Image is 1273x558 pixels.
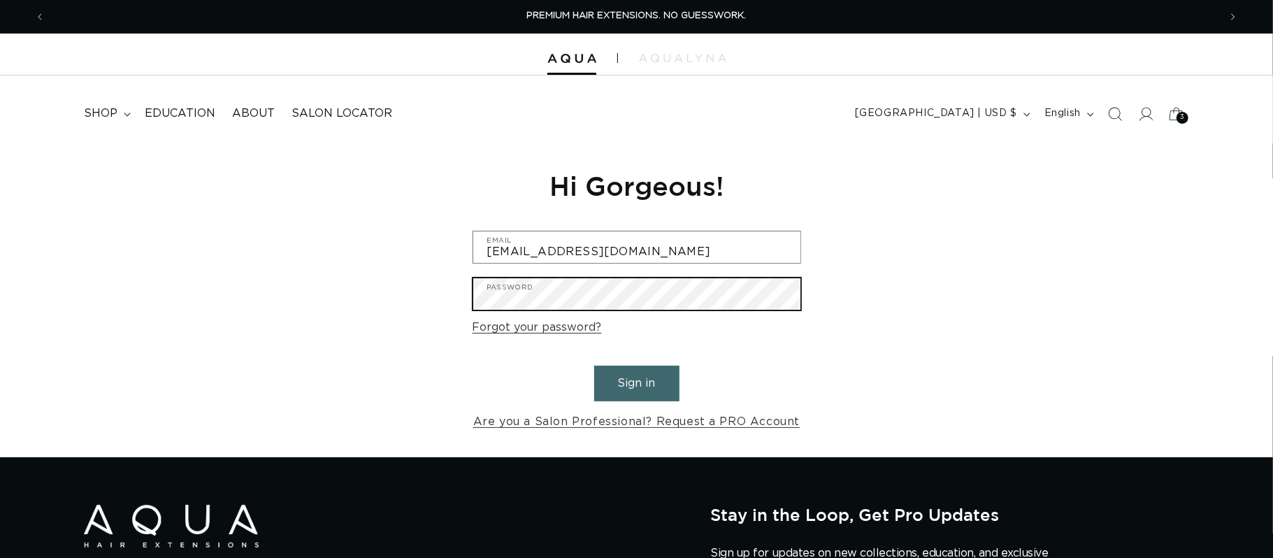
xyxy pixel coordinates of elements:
[639,54,726,62] img: aqualyna.com
[232,106,275,121] span: About
[1180,112,1185,124] span: 3
[855,106,1017,121] span: [GEOGRAPHIC_DATA] | USD $
[847,101,1036,127] button: [GEOGRAPHIC_DATA] | USD $
[1218,3,1249,30] button: Next announcement
[24,3,55,30] button: Previous announcement
[473,317,602,338] a: Forgot your password?
[473,169,801,203] h1: Hi Gorgeous!
[224,98,283,129] a: About
[84,505,259,548] img: Aqua Hair Extensions
[1100,99,1130,129] summary: Search
[75,98,136,129] summary: shop
[84,106,117,121] span: shop
[292,106,392,121] span: Salon Locator
[1044,106,1081,121] span: English
[527,11,747,20] span: PREMIUM HAIR EXTENSIONS. NO GUESSWORK.
[594,366,679,401] button: Sign in
[145,106,215,121] span: Education
[710,505,1189,524] h2: Stay in the Loop, Get Pro Updates
[136,98,224,129] a: Education
[473,231,800,263] input: Email
[547,54,596,64] img: Aqua Hair Extensions
[283,98,401,129] a: Salon Locator
[473,412,800,432] a: Are you a Salon Professional? Request a PRO Account
[1036,101,1100,127] button: English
